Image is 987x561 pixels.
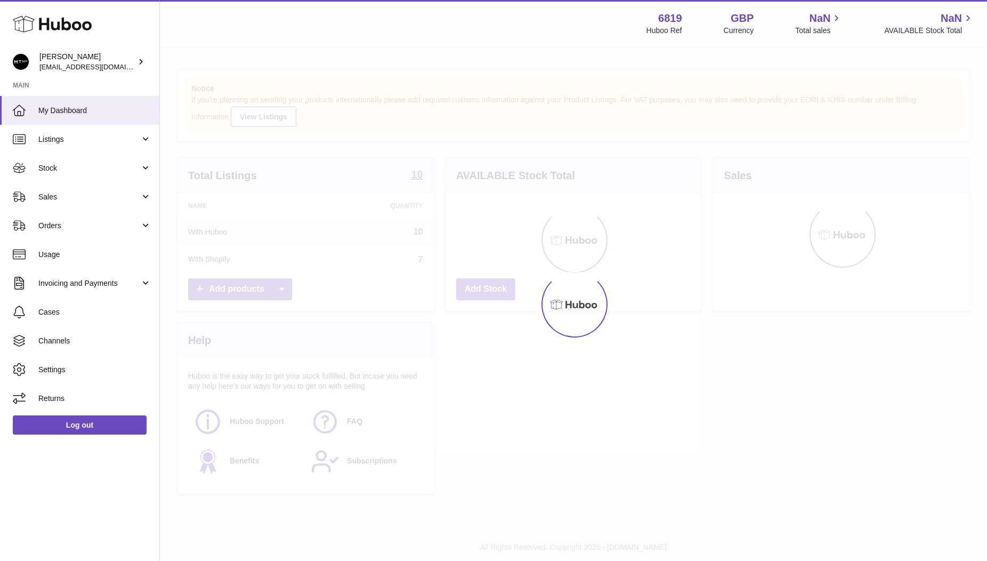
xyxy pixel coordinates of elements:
[38,365,151,375] span: Settings
[795,11,843,36] a: NaN Total sales
[724,26,754,36] div: Currency
[38,278,140,288] span: Invoicing and Payments
[884,11,974,36] a: NaN AVAILABLE Stock Total
[38,134,140,145] span: Listings
[884,26,974,36] span: AVAILABLE Stock Total
[809,11,830,26] span: NaN
[39,52,135,72] div: [PERSON_NAME]
[795,26,843,36] span: Total sales
[731,11,754,26] strong: GBP
[646,26,682,36] div: Huboo Ref
[941,11,962,26] span: NaN
[38,192,140,202] span: Sales
[38,250,151,260] span: Usage
[13,415,147,435] a: Log out
[39,62,157,71] span: [EMAIL_ADDRESS][DOMAIN_NAME]
[658,11,682,26] strong: 6819
[38,163,140,173] span: Stock
[13,54,29,70] img: amar@mthk.com
[38,394,151,404] span: Returns
[38,106,151,116] span: My Dashboard
[38,221,140,231] span: Orders
[38,307,151,317] span: Cases
[38,336,151,346] span: Channels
